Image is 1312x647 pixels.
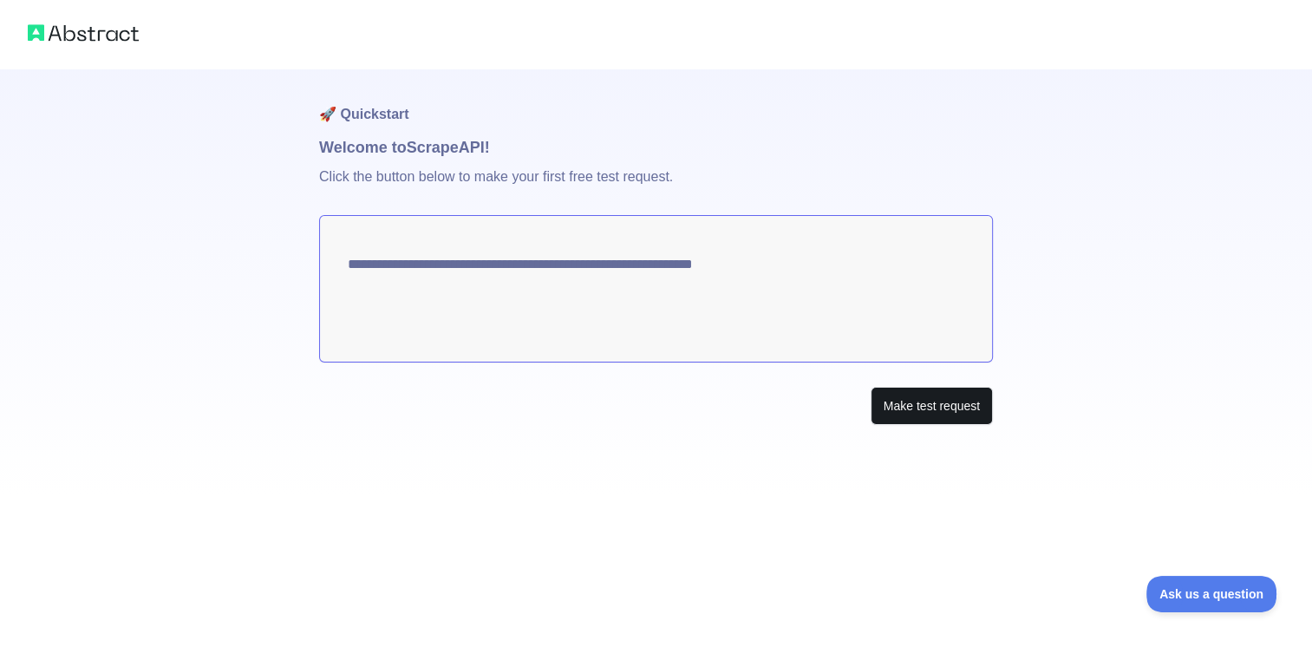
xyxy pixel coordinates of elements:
[319,160,993,215] p: Click the button below to make your first free test request.
[28,21,139,45] img: Abstract logo
[319,135,993,160] h1: Welcome to Scrape API!
[1146,576,1277,612] iframe: Toggle Customer Support
[319,69,993,135] h1: 🚀 Quickstart
[871,387,993,426] button: Make test request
